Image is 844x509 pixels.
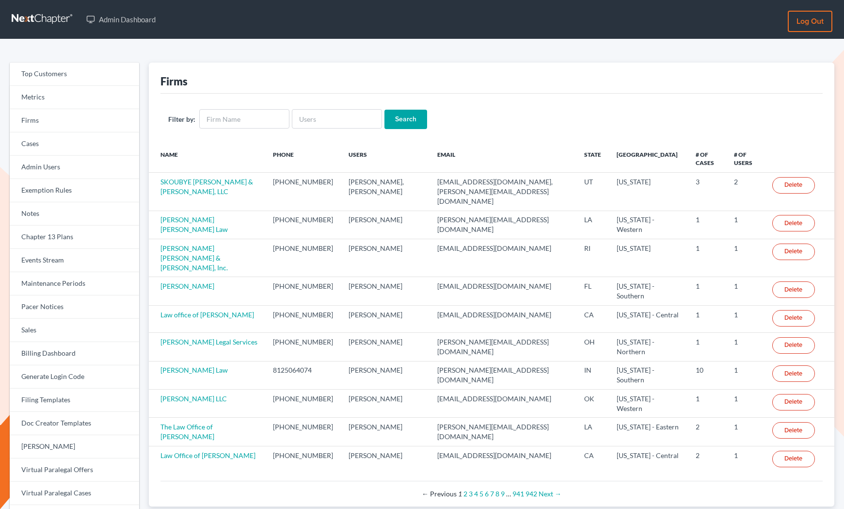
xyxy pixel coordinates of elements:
[688,333,726,361] td: 1
[772,337,815,354] a: Delete
[609,361,688,389] td: [US_STATE] - Southern
[576,239,609,277] td: RI
[265,361,341,389] td: 8125064074
[688,361,726,389] td: 10
[10,365,139,389] a: Generate Login Code
[160,394,227,403] a: [PERSON_NAME] LLC
[199,109,289,129] input: Firm Name
[726,277,764,305] td: 1
[341,390,430,418] td: [PERSON_NAME]
[265,305,341,332] td: [PHONE_NUMBER]
[292,109,382,129] input: Users
[430,211,576,239] td: [PERSON_NAME][EMAIL_ADDRESS][DOMAIN_NAME]
[430,239,576,277] td: [EMAIL_ADDRESS][DOMAIN_NAME]
[490,490,494,498] a: Page 7
[430,390,576,418] td: [EMAIL_ADDRESS][DOMAIN_NAME]
[160,178,253,196] a: SKOUBYE [PERSON_NAME] & [PERSON_NAME], LLC
[341,211,430,239] td: [PERSON_NAME]
[341,145,430,173] th: Users
[10,412,139,435] a: Doc Creator Templates
[506,490,511,498] span: …
[609,305,688,332] td: [US_STATE] - Central
[265,333,341,361] td: [PHONE_NUMBER]
[576,333,609,361] td: OH
[10,389,139,412] a: Filing Templates
[430,446,576,473] td: [EMAIL_ADDRESS][DOMAIN_NAME]
[772,422,815,439] a: Delete
[726,239,764,277] td: 1
[168,489,815,499] div: Pagination
[10,179,139,202] a: Exemption Rules
[168,114,195,124] label: Filter by:
[430,361,576,389] td: [PERSON_NAME][EMAIL_ADDRESS][DOMAIN_NAME]
[726,305,764,332] td: 1
[726,361,764,389] td: 1
[160,451,255,460] a: Law Office of [PERSON_NAME]
[726,333,764,361] td: 1
[384,110,427,129] input: Search
[458,490,462,498] em: Page 1
[576,390,609,418] td: OK
[726,390,764,418] td: 1
[539,490,561,498] a: Next page
[609,239,688,277] td: [US_STATE]
[772,244,815,260] a: Delete
[10,249,139,272] a: Events Stream
[10,86,139,109] a: Metrics
[576,446,609,473] td: CA
[469,490,473,498] a: Page 3
[609,277,688,305] td: [US_STATE] - Southern
[341,239,430,277] td: [PERSON_NAME]
[160,311,254,319] a: Law office of [PERSON_NAME]
[726,211,764,239] td: 1
[688,173,726,211] td: 3
[422,490,457,498] span: Previous page
[772,215,815,231] a: Delete
[265,145,341,173] th: Phone
[479,490,483,498] a: Page 5
[474,490,478,498] a: Page 4
[160,366,228,374] a: [PERSON_NAME] Law
[463,490,467,498] a: Page 2
[485,490,489,498] a: Page 6
[265,239,341,277] td: [PHONE_NUMBER]
[10,319,139,342] a: Sales
[726,418,764,446] td: 1
[576,361,609,389] td: IN
[265,446,341,473] td: [PHONE_NUMBER]
[10,156,139,179] a: Admin Users
[609,446,688,473] td: [US_STATE] - Central
[772,177,815,194] a: Delete
[430,173,576,211] td: [EMAIL_ADDRESS][DOMAIN_NAME], [PERSON_NAME][EMAIL_ADDRESS][DOMAIN_NAME]
[265,211,341,239] td: [PHONE_NUMBER]
[688,211,726,239] td: 1
[160,244,228,272] a: [PERSON_NAME] [PERSON_NAME] & [PERSON_NAME], Inc.
[688,390,726,418] td: 1
[772,451,815,467] a: Delete
[81,11,160,28] a: Admin Dashboard
[430,277,576,305] td: [EMAIL_ADDRESS][DOMAIN_NAME]
[341,418,430,446] td: [PERSON_NAME]
[10,109,139,132] a: Firms
[609,211,688,239] td: [US_STATE] - Western
[576,145,609,173] th: State
[688,446,726,473] td: 2
[149,145,265,173] th: Name
[10,482,139,505] a: Virtual Paralegal Cases
[576,173,609,211] td: UT
[160,74,188,88] div: Firms
[688,305,726,332] td: 1
[430,418,576,446] td: [PERSON_NAME][EMAIL_ADDRESS][DOMAIN_NAME]
[341,333,430,361] td: [PERSON_NAME]
[726,145,764,173] th: # of Users
[609,145,688,173] th: [GEOGRAPHIC_DATA]
[609,333,688,361] td: [US_STATE] - Northern
[160,423,214,441] a: The Law Office of [PERSON_NAME]
[609,173,688,211] td: [US_STATE]
[430,305,576,332] td: [EMAIL_ADDRESS][DOMAIN_NAME]
[688,277,726,305] td: 1
[501,490,505,498] a: Page 9
[772,310,815,327] a: Delete
[341,361,430,389] td: [PERSON_NAME]
[10,459,139,482] a: Virtual Paralegal Offers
